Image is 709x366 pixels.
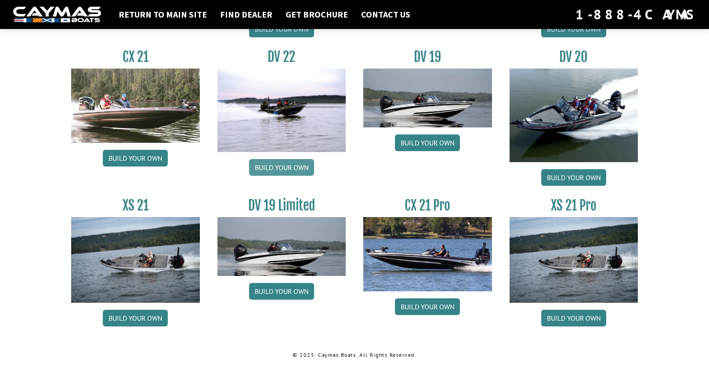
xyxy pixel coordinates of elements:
img: white-logo-c9c8dbefe5ff5ceceb0f0178aa75bf4bb51f6bca0971e226c86eb53dfe498488.png [13,7,101,23]
h3: XS 21 [71,197,200,214]
a: Contact Us [357,9,415,20]
h3: DV 20 [510,49,638,65]
a: Build your own [541,169,606,186]
a: Build your own [395,298,460,315]
a: Get Brochure [281,9,352,20]
img: CX21_thumb.jpg [71,69,200,142]
img: DV22_original_motor_cropped_for_caymas_connect.jpg [217,69,346,152]
a: Build your own [541,310,606,326]
a: Return to main site [114,9,211,20]
a: Build your own [103,150,168,167]
h3: DV 22 [217,49,346,65]
a: Build your own [249,159,314,176]
h3: DV 19 Limited [217,197,346,214]
img: dv-19-ban_from_website_for_caymas_connect.png [363,69,492,127]
img: XS_21_thumbnail.jpg [71,217,200,303]
a: Build your own [395,134,460,151]
h3: CX 21 [71,49,200,65]
a: Build your own [541,21,606,37]
img: CX-21Pro_thumbnail.jpg [363,217,492,291]
img: dv-19-ban_from_website_for_caymas_connect.png [217,217,346,276]
a: Build your own [249,283,314,300]
p: © 2025. Caymas Boats. All Rights Reserved. [71,351,638,359]
h3: DV 19 [363,49,492,65]
div: 1-888-4CAYMAS [575,5,696,24]
a: Build your own [103,310,168,326]
h3: CX 21 Pro [363,197,492,214]
img: XS_21_thumbnail.jpg [510,217,638,303]
h3: XS 21 Pro [510,197,638,214]
a: Build your own [249,21,314,37]
img: DV_20_from_website_for_caymas_connect.png [510,69,638,162]
a: Find Dealer [216,9,277,20]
